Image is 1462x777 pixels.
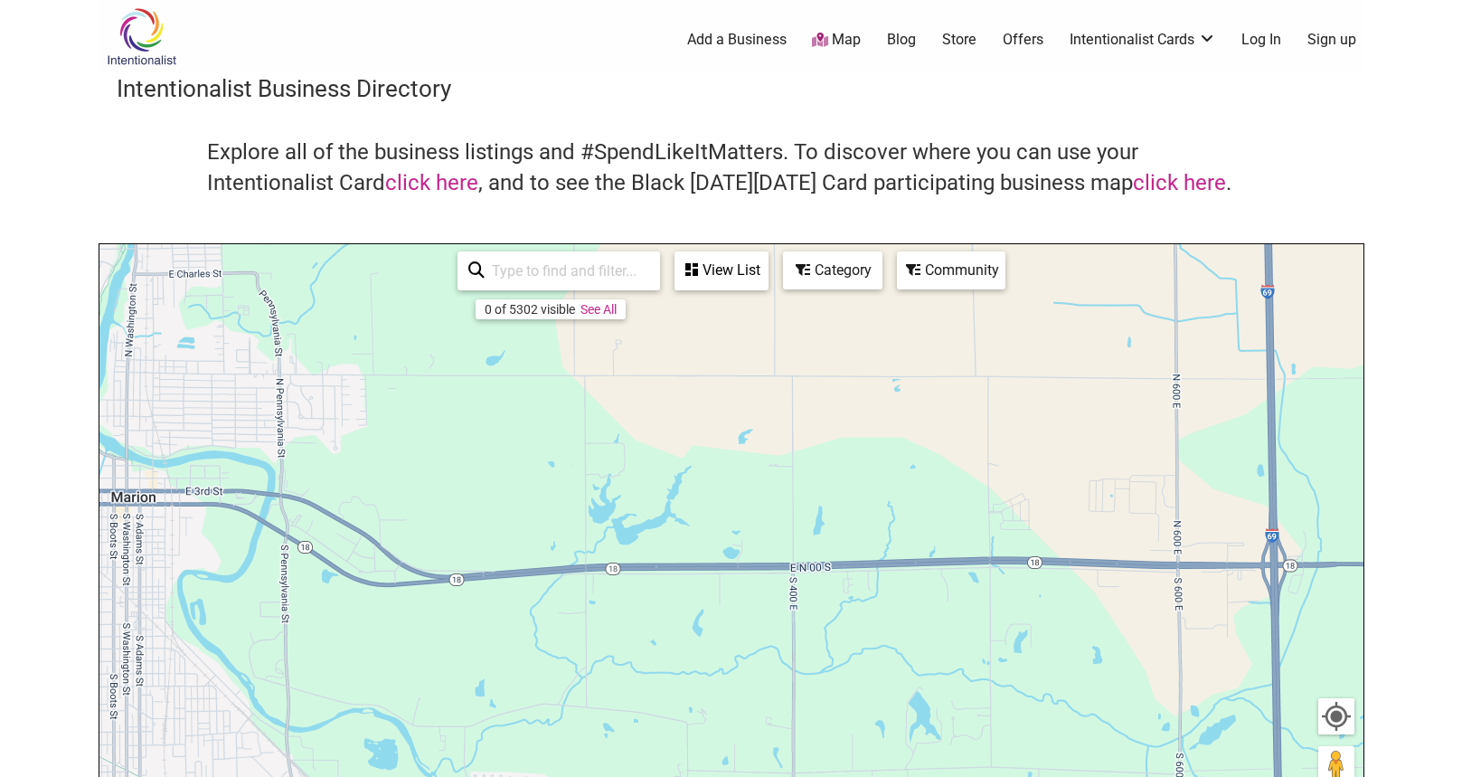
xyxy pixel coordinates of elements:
[117,72,1346,105] h3: Intentionalist Business Directory
[99,7,184,66] img: Intentionalist
[676,253,767,288] div: View List
[485,302,575,317] div: 0 of 5302 visible
[785,253,881,288] div: Category
[485,253,649,289] input: Type to find and filter...
[207,137,1256,198] h4: Explore all of the business listings and #SpendLikeItMatters. To discover where you can use your ...
[580,302,617,317] a: See All
[1307,30,1356,50] a: Sign up
[674,251,769,290] div: See a list of the visible businesses
[887,30,916,50] a: Blog
[942,30,976,50] a: Store
[1003,30,1043,50] a: Offers
[783,251,882,289] div: Filter by category
[1070,30,1216,50] a: Intentionalist Cards
[899,253,1004,288] div: Community
[812,30,861,51] a: Map
[1133,170,1226,195] a: click here
[687,30,787,50] a: Add a Business
[1318,698,1354,734] button: Your Location
[1241,30,1281,50] a: Log In
[897,251,1005,289] div: Filter by Community
[457,251,660,290] div: Type to search and filter
[385,170,478,195] a: click here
